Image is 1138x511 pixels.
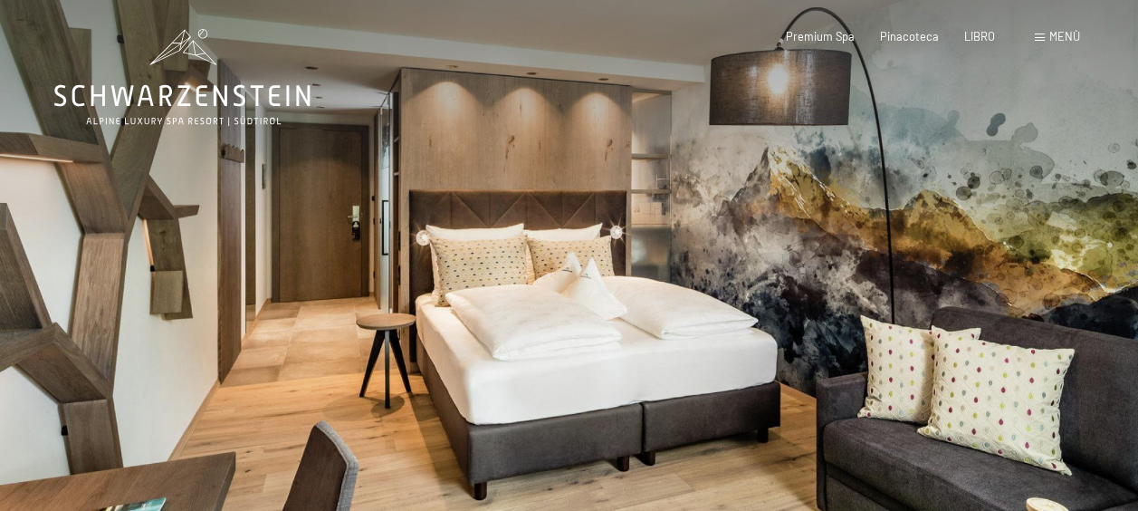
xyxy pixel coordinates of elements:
[786,29,855,43] a: Premium Spa
[1049,29,1080,43] span: Menù
[880,29,939,43] a: Pinacoteca
[964,29,995,43] a: LIBRO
